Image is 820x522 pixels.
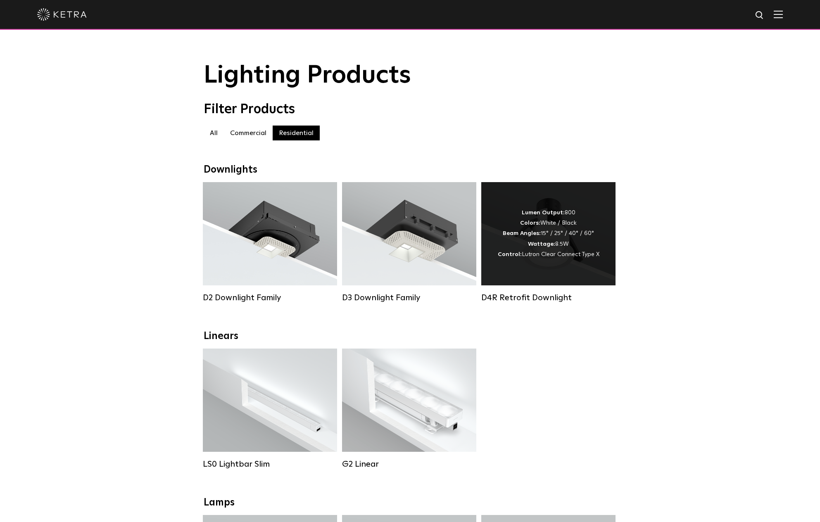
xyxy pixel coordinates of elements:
[203,459,337,469] div: LS0 Lightbar Slim
[342,349,476,469] a: G2 Linear Lumen Output:400 / 700 / 1000Colors:WhiteBeam Angles:Flood / [GEOGRAPHIC_DATA] / Narrow...
[204,126,224,140] label: All
[204,330,617,342] div: Linears
[755,10,765,21] img: search icon
[203,349,337,469] a: LS0 Lightbar Slim Lumen Output:200 / 350Colors:White / BlackControl:X96 Controller
[503,230,541,236] strong: Beam Angles:
[498,252,522,257] strong: Control:
[481,293,616,303] div: D4R Retrofit Downlight
[342,293,476,303] div: D3 Downlight Family
[203,293,337,303] div: D2 Downlight Family
[224,126,273,140] label: Commercial
[204,497,617,509] div: Lamps
[342,182,476,303] a: D3 Downlight Family Lumen Output:700 / 900 / 1100Colors:White / Black / Silver / Bronze / Paintab...
[498,208,599,260] div: 800 White / Black 15° / 25° / 40° / 60° 8.5W
[273,126,320,140] label: Residential
[520,220,540,226] strong: Colors:
[481,182,616,303] a: D4R Retrofit Downlight Lumen Output:800Colors:White / BlackBeam Angles:15° / 25° / 40° / 60°Watta...
[774,10,783,18] img: Hamburger%20Nav.svg
[204,164,617,176] div: Downlights
[37,8,87,21] img: ketra-logo-2019-white
[203,182,337,303] a: D2 Downlight Family Lumen Output:1200Colors:White / Black / Gloss Black / Silver / Bronze / Silve...
[204,63,411,88] span: Lighting Products
[528,241,555,247] strong: Wattage:
[342,459,476,469] div: G2 Linear
[204,102,617,117] div: Filter Products
[522,252,599,257] span: Lutron Clear Connect Type X
[522,210,565,216] strong: Lumen Output:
